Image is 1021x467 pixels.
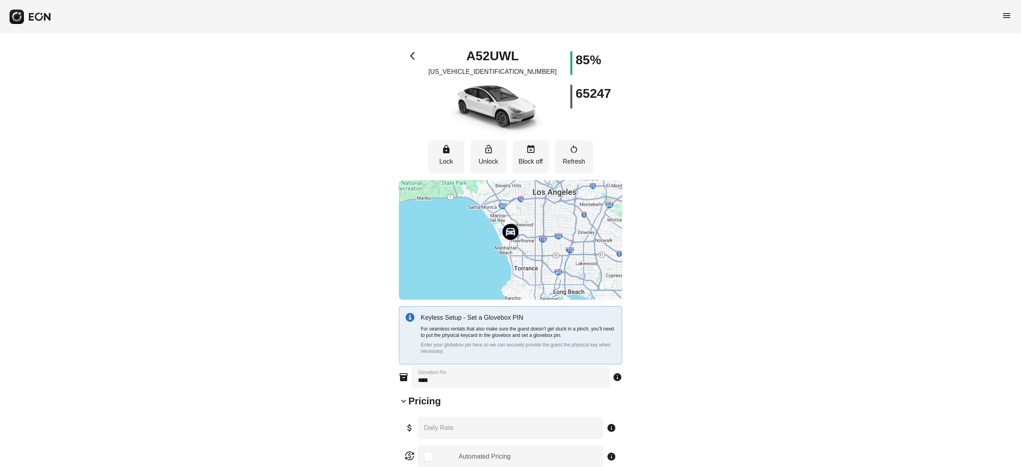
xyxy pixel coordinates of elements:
[466,51,519,61] h1: A52UWL
[517,157,545,166] p: Block off
[1002,11,1011,20] span: menu
[428,67,557,77] p: [US_VEHICLE_IDENTIFICATION_NUMBER]
[428,140,464,174] button: Lock
[410,51,420,61] span: arrow_back_ios
[405,423,414,433] span: attach_money
[421,342,615,354] p: Enter your globebox pin here so we can securely provide the guest the physical key when necessary.
[421,326,615,338] p: For seamless rentals that also make sure the guest doesn’t get stuck in a pinch, you’ll need to p...
[559,157,589,166] p: Refresh
[484,144,493,154] span: lock_open
[526,144,536,154] span: event_busy
[613,372,622,382] span: info
[607,423,616,433] span: info
[555,140,593,174] button: Refresh
[418,369,446,376] label: Glovebox Pin
[432,157,460,166] p: Lock
[442,144,451,154] span: lock
[399,396,408,406] span: keyboard_arrow_down
[421,313,615,323] p: Keyless Setup - Set a Glovebox PIN
[408,395,441,408] h2: Pricing
[471,140,507,174] button: Unlock
[406,313,414,322] img: info
[475,157,503,166] p: Unlock
[459,452,511,461] div: Automated Pricing
[513,140,549,174] button: Block off
[437,80,548,136] img: car
[405,451,414,461] span: currency_exchange
[569,144,579,154] span: restart_alt
[576,89,611,98] h1: 65247
[607,452,616,461] span: info
[399,372,408,382] span: inventory_2
[576,55,601,65] h1: 85%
